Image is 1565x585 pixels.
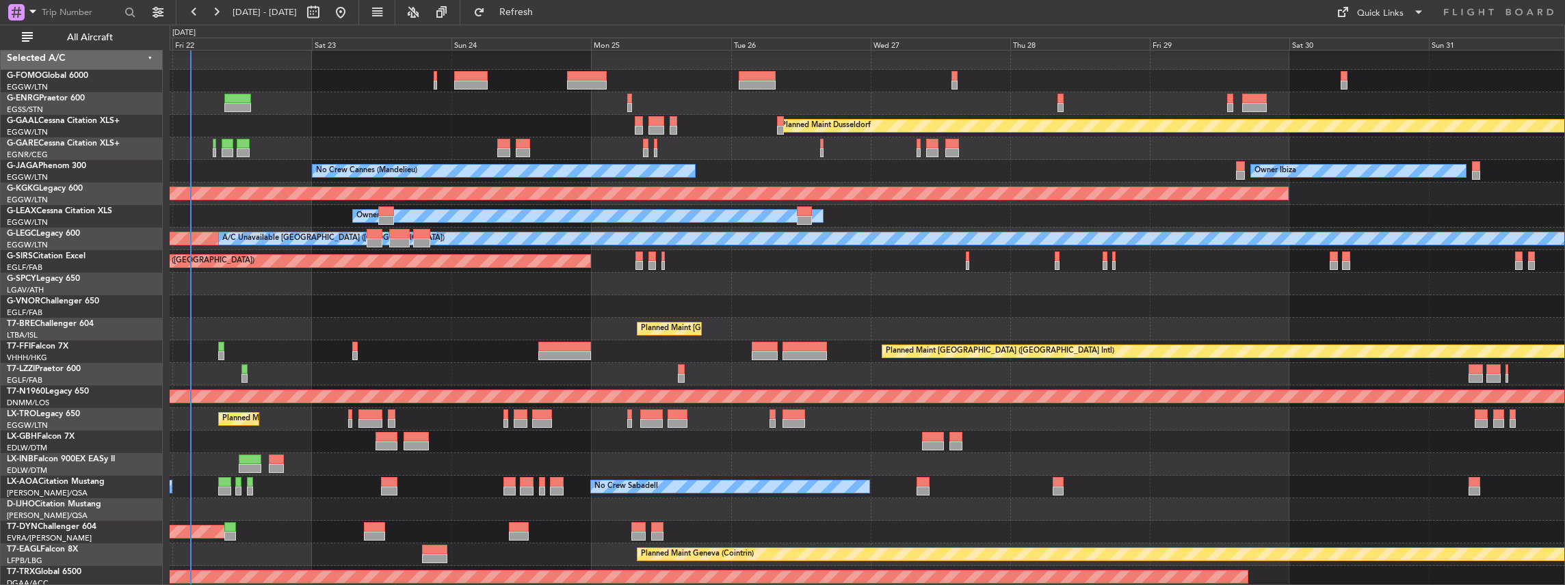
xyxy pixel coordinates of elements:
a: G-ENRGPraetor 600 [7,94,85,103]
span: T7-DYN [7,523,38,531]
a: T7-FFIFalcon 7X [7,342,68,351]
span: G-GAAL [7,117,38,125]
a: LX-TROLegacy 650 [7,410,80,418]
div: No Crew Sabadell [594,476,658,497]
span: All Aircraft [36,33,144,42]
span: LX-TRO [7,410,36,418]
span: [DATE] - [DATE] [233,6,297,18]
a: EGGW/LTN [7,240,48,250]
a: EGGW/LTN [7,195,48,205]
a: DNMM/LOS [7,398,49,408]
span: G-SIRS [7,252,33,260]
div: Sat 23 [312,38,451,50]
a: [PERSON_NAME]/QSA [7,511,88,521]
span: G-LEGC [7,230,36,238]
a: LX-INBFalcon 900EX EASy II [7,455,115,463]
a: LX-GBHFalcon 7X [7,433,75,441]
a: EGGW/LTN [7,82,48,92]
div: Fri 22 [172,38,312,50]
span: T7-BRE [7,320,35,328]
a: EVRA/[PERSON_NAME] [7,533,92,543]
div: Planned Maint Geneva (Cointrin) [641,544,754,564]
a: T7-DYNChallenger 604 [7,523,96,531]
a: G-GAALCessna Citation XLS+ [7,117,120,125]
span: G-SPCY [7,275,36,283]
a: G-SPCYLegacy 650 [7,275,80,283]
div: Planned Maint [GEOGRAPHIC_DATA] ([GEOGRAPHIC_DATA]) [641,318,856,339]
a: EGGW/LTN [7,127,48,137]
div: Fri 29 [1150,38,1289,50]
a: LTBA/ISL [7,330,38,340]
a: T7-N1960Legacy 650 [7,387,89,396]
span: LX-AOA [7,478,38,486]
span: G-FOMO [7,72,42,80]
div: Sun 24 [451,38,591,50]
input: Trip Number [42,2,120,23]
a: EGGW/LTN [7,172,48,182]
div: Planned Maint [GEOGRAPHIC_DATA] ([GEOGRAPHIC_DATA]) [222,409,438,429]
a: G-KGKGLegacy 600 [7,185,83,193]
div: Owner [356,206,380,226]
div: Planned Maint [GEOGRAPHIC_DATA] ([GEOGRAPHIC_DATA] Intl) [886,341,1114,362]
div: A/C Unavailable [GEOGRAPHIC_DATA] ([GEOGRAPHIC_DATA]) [222,228,445,249]
a: T7-EAGLFalcon 8X [7,545,78,554]
a: EGGW/LTN [7,217,48,228]
a: G-VNORChallenger 650 [7,297,99,305]
a: T7-BREChallenger 604 [7,320,94,328]
a: LGAV/ATH [7,285,44,295]
button: Refresh [467,1,549,23]
a: G-LEAXCessna Citation XLS [7,207,112,215]
span: G-ENRG [7,94,39,103]
div: No Crew Cannes (Mandelieu) [316,161,417,181]
a: T7-LZZIPraetor 600 [7,365,81,373]
span: G-LEAX [7,207,36,215]
a: EGLF/FAB [7,375,42,385]
a: EDLW/DTM [7,465,47,476]
a: EGNR/CEG [7,150,48,160]
div: Planned Maint Dusseldorf [781,115,871,136]
a: EDLW/DTM [7,443,47,453]
span: LX-GBH [7,433,37,441]
span: G-GARE [7,139,38,148]
div: Thu 28 [1010,38,1150,50]
div: Owner Ibiza [1254,161,1296,181]
div: Wed 27 [871,38,1010,50]
span: G-VNOR [7,297,40,305]
a: LX-AOACitation Mustang [7,478,105,486]
div: Tue 26 [731,38,871,50]
span: Refresh [488,8,545,17]
span: T7-LZZI [7,365,35,373]
span: D-IJHO [7,500,35,508]
span: LX-INB [7,455,34,463]
a: D-IJHOCitation Mustang [7,500,101,508]
a: T7-TRXGlobal 6500 [7,568,81,576]
a: G-GARECessna Citation XLS+ [7,139,120,148]
a: VHHH/HKG [7,353,47,363]
a: G-FOMOGlobal 6000 [7,72,88,80]
div: Sat 30 [1289,38,1429,50]
a: LFPB/LBG [7,556,42,566]
span: T7-TRX [7,568,35,576]
a: G-LEGCLegacy 600 [7,230,80,238]
span: T7-EAGL [7,545,40,554]
a: EGSS/STN [7,105,43,115]
div: Quick Links [1357,7,1404,21]
div: [DATE] [172,27,196,39]
button: Quick Links [1330,1,1431,23]
a: EGGW/LTN [7,420,48,431]
a: G-SIRSCitation Excel [7,252,86,260]
a: G-JAGAPhenom 300 [7,162,86,170]
span: T7-N1960 [7,387,45,396]
a: EGLF/FAB [7,308,42,318]
span: T7-FFI [7,342,31,351]
button: All Aircraft [15,27,148,49]
a: EGLF/FAB [7,262,42,273]
span: G-JAGA [7,162,38,170]
span: G-KGKG [7,185,39,193]
div: Mon 25 [591,38,731,50]
a: [PERSON_NAME]/QSA [7,488,88,498]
